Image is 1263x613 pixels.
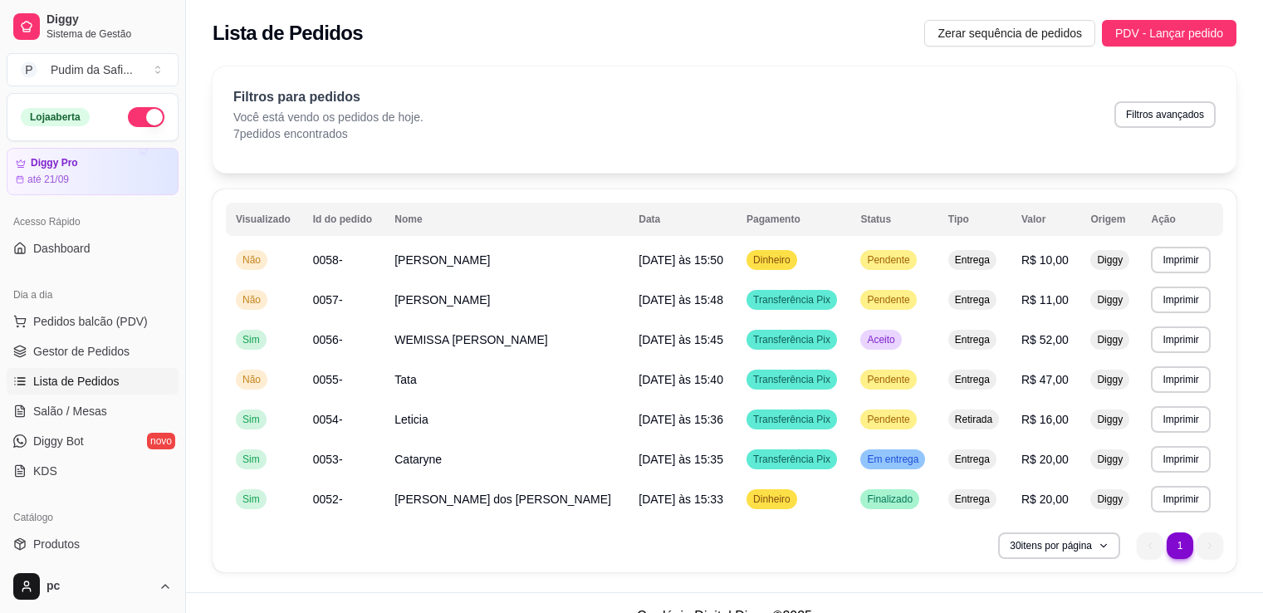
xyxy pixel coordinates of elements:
span: Entrega [952,373,993,386]
button: Imprimir [1151,446,1210,473]
span: Pedidos balcão (PDV) [33,313,148,330]
span: [DATE] às 15:33 [639,493,723,506]
span: R$ 16,00 [1021,413,1069,426]
span: WEMISSA [PERSON_NAME] [394,333,547,346]
p: Você está vendo os pedidos de hoje. [233,109,423,125]
span: Diggy [1094,293,1126,306]
span: Diggy Bot [33,433,84,449]
a: DiggySistema de Gestão [7,7,179,47]
span: Não [239,373,264,386]
span: Dinheiro [750,253,794,267]
span: P [21,61,37,78]
span: Produtos [33,536,80,552]
a: Diggy Proaté 21/09 [7,148,179,195]
button: Imprimir [1151,366,1210,393]
span: Em entrega [864,453,922,466]
th: Status [850,203,937,236]
span: Sim [239,413,263,426]
span: Transferência Pix [750,333,834,346]
a: Dashboard [7,235,179,262]
span: Diggy [1094,453,1126,466]
span: R$ 47,00 [1021,373,1069,386]
span: Entrega [952,253,993,267]
th: Nome [384,203,629,236]
span: [DATE] às 15:40 [639,373,723,386]
span: Diggy [1094,253,1126,267]
span: [DATE] às 15:35 [639,453,723,466]
nav: pagination navigation [1128,524,1231,567]
button: Zerar sequência de pedidos [924,20,1095,47]
div: Catálogo [7,504,179,531]
span: Transferência Pix [750,453,834,466]
span: [DATE] às 15:50 [639,253,723,267]
span: PDV - Lançar pedido [1115,24,1223,42]
span: Pendente [864,253,913,267]
li: pagination item 1 active [1167,532,1193,559]
span: Diggy [1094,493,1126,506]
th: Tipo [938,203,1011,236]
article: até 21/09 [27,173,69,186]
th: Origem [1080,203,1141,236]
span: Diggy [1094,333,1126,346]
button: Imprimir [1151,406,1210,433]
span: R$ 52,00 [1021,333,1069,346]
button: Imprimir [1151,486,1210,512]
span: Cataryne [394,453,442,466]
span: 0058- [313,253,343,267]
div: Dia a dia [7,282,179,308]
span: Pendente [864,373,913,386]
button: PDV - Lançar pedido [1102,20,1236,47]
button: 30itens por página [998,532,1120,559]
th: Id do pedido [303,203,384,236]
span: Sim [239,453,263,466]
div: Pudim da Safi ... [51,61,133,78]
a: Salão / Mesas [7,398,179,424]
a: Lista de Pedidos [7,368,179,395]
button: Imprimir [1151,326,1210,353]
span: KDS [33,463,57,479]
button: pc [7,566,179,606]
span: 0056- [313,333,343,346]
span: Retirada [952,413,996,426]
button: Imprimir [1151,247,1210,273]
span: Aceito [864,333,898,346]
span: Entrega [952,333,993,346]
th: Ação [1141,203,1223,236]
h2: Lista de Pedidos [213,20,363,47]
span: Salão / Mesas [33,403,107,419]
th: Pagamento [737,203,850,236]
span: Não [239,253,264,267]
span: Pendente [864,293,913,306]
span: R$ 11,00 [1021,293,1069,306]
th: Valor [1011,203,1080,236]
span: Entrega [952,453,993,466]
span: Zerar sequência de pedidos [937,24,1082,42]
span: Transferência Pix [750,373,834,386]
span: Transferência Pix [750,413,834,426]
a: Gestor de Pedidos [7,338,179,365]
span: 0054- [313,413,343,426]
span: Lista de Pedidos [33,373,120,390]
span: [PERSON_NAME] [394,293,490,306]
span: Dashboard [33,240,91,257]
span: R$ 10,00 [1021,253,1069,267]
span: 0055- [313,373,343,386]
button: Alterar Status [128,107,164,127]
span: Transferência Pix [750,293,834,306]
span: Sim [239,333,263,346]
span: Dinheiro [750,493,794,506]
div: Loja aberta [21,108,90,126]
span: Entrega [952,493,993,506]
span: R$ 20,00 [1021,453,1069,466]
p: 7 pedidos encontrados [233,125,423,142]
span: Tata [394,373,416,386]
a: Produtos [7,531,179,557]
button: Pedidos balcão (PDV) [7,308,179,335]
button: Filtros avançados [1114,101,1216,128]
span: Finalizado [864,493,916,506]
span: Diggy [47,12,172,27]
th: Data [629,203,737,236]
span: Gestor de Pedidos [33,343,130,360]
span: Diggy [1094,413,1126,426]
div: Acesso Rápido [7,208,179,235]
